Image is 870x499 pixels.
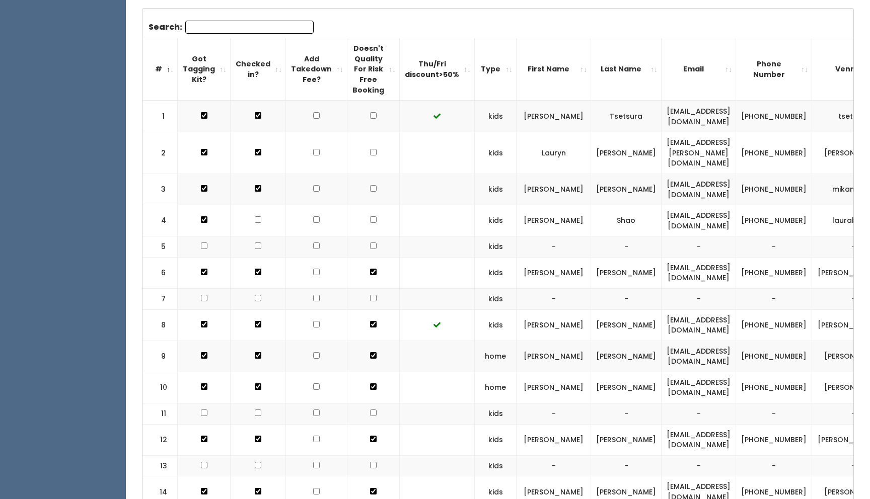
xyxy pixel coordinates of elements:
[662,205,736,236] td: [EMAIL_ADDRESS][DOMAIN_NAME]
[662,236,736,258] td: -
[591,341,662,372] td: [PERSON_NAME]
[736,101,812,132] td: [PHONE_NUMBER]
[142,455,178,476] td: 13
[591,38,662,101] th: Last Name: activate to sort column ascending
[736,403,812,425] td: -
[517,341,591,372] td: [PERSON_NAME]
[475,38,517,101] th: Type: activate to sort column ascending
[662,424,736,455] td: [EMAIL_ADDRESS][DOMAIN_NAME]
[591,289,662,310] td: -
[475,424,517,455] td: kids
[591,205,662,236] td: Shao
[178,38,231,101] th: Got Tagging Kit?: activate to sort column ascending
[475,132,517,174] td: kids
[142,403,178,425] td: 11
[662,372,736,403] td: [EMAIL_ADDRESS][DOMAIN_NAME]
[142,289,178,310] td: 7
[662,132,736,174] td: [EMAIL_ADDRESS][PERSON_NAME][DOMAIN_NAME]
[286,38,347,101] th: Add Takedown Fee?: activate to sort column ascending
[517,101,591,132] td: [PERSON_NAME]
[142,309,178,341] td: 8
[142,38,178,101] th: #: activate to sort column descending
[517,205,591,236] td: [PERSON_NAME]
[517,455,591,476] td: -
[591,403,662,425] td: -
[517,424,591,455] td: [PERSON_NAME]
[517,257,591,288] td: [PERSON_NAME]
[517,403,591,425] td: -
[475,372,517,403] td: home
[736,309,812,341] td: [PHONE_NUMBER]
[736,424,812,455] td: [PHONE_NUMBER]
[591,236,662,258] td: -
[347,38,400,101] th: Doesn't Quality For Risk Free Booking : activate to sort column ascending
[591,174,662,205] td: [PERSON_NAME]
[475,455,517,476] td: kids
[517,289,591,310] td: -
[662,309,736,341] td: [EMAIL_ADDRESS][DOMAIN_NAME]
[591,101,662,132] td: Tsetsura
[591,455,662,476] td: -
[662,257,736,288] td: [EMAIL_ADDRESS][DOMAIN_NAME]
[142,372,178,403] td: 10
[517,309,591,341] td: [PERSON_NAME]
[736,38,812,101] th: Phone Number: activate to sort column ascending
[591,257,662,288] td: [PERSON_NAME]
[736,236,812,258] td: -
[736,372,812,403] td: [PHONE_NUMBER]
[662,455,736,476] td: -
[400,38,475,101] th: Thu/Fri discount&gt;50%: activate to sort column ascending
[662,101,736,132] td: [EMAIL_ADDRESS][DOMAIN_NAME]
[517,174,591,205] td: [PERSON_NAME]
[662,403,736,425] td: -
[662,174,736,205] td: [EMAIL_ADDRESS][DOMAIN_NAME]
[475,101,517,132] td: kids
[736,341,812,372] td: [PHONE_NUMBER]
[142,257,178,288] td: 6
[736,455,812,476] td: -
[475,205,517,236] td: kids
[142,101,178,132] td: 1
[475,341,517,372] td: home
[231,38,286,101] th: Checked in?: activate to sort column ascending
[736,174,812,205] td: [PHONE_NUMBER]
[475,289,517,310] td: kids
[591,372,662,403] td: [PERSON_NAME]
[142,205,178,236] td: 4
[185,21,314,34] input: Search:
[662,341,736,372] td: [EMAIL_ADDRESS][DOMAIN_NAME]
[736,257,812,288] td: [PHONE_NUMBER]
[475,236,517,258] td: kids
[662,289,736,310] td: -
[736,289,812,310] td: -
[142,341,178,372] td: 9
[142,236,178,258] td: 5
[142,424,178,455] td: 12
[517,372,591,403] td: [PERSON_NAME]
[142,174,178,205] td: 3
[662,38,736,101] th: Email: activate to sort column ascending
[736,205,812,236] td: [PHONE_NUMBER]
[517,236,591,258] td: -
[591,132,662,174] td: [PERSON_NAME]
[475,403,517,425] td: kids
[517,132,591,174] td: Lauryn
[475,257,517,288] td: kids
[517,38,591,101] th: First Name: activate to sort column ascending
[591,309,662,341] td: [PERSON_NAME]
[475,174,517,205] td: kids
[591,424,662,455] td: [PERSON_NAME]
[149,21,314,34] label: Search:
[475,309,517,341] td: kids
[736,132,812,174] td: [PHONE_NUMBER]
[142,132,178,174] td: 2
